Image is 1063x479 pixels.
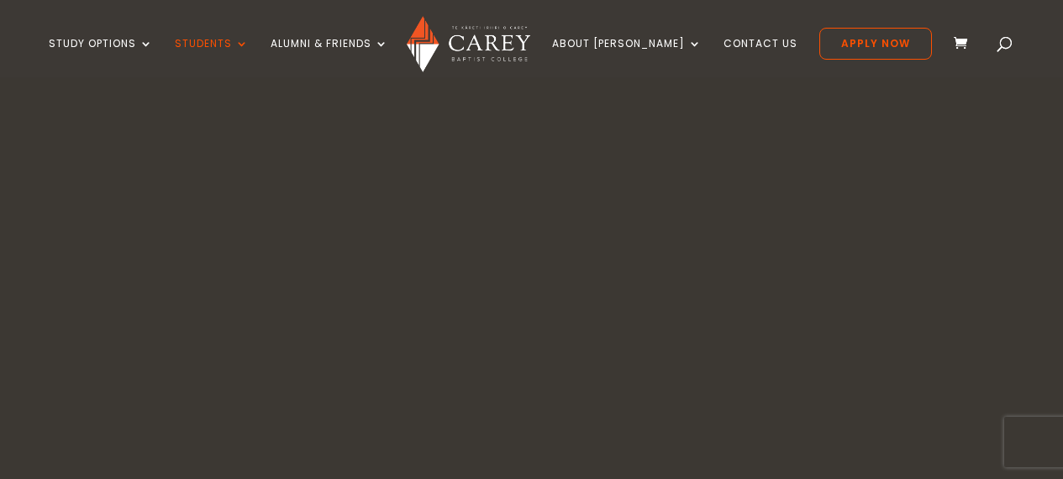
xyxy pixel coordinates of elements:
a: About [PERSON_NAME] [552,38,702,77]
a: Alumni & Friends [271,38,388,77]
img: Carey Baptist College [407,16,530,72]
a: Contact Us [724,38,797,77]
a: Study Options [49,38,153,77]
a: Students [175,38,249,77]
a: Apply Now [819,28,932,60]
